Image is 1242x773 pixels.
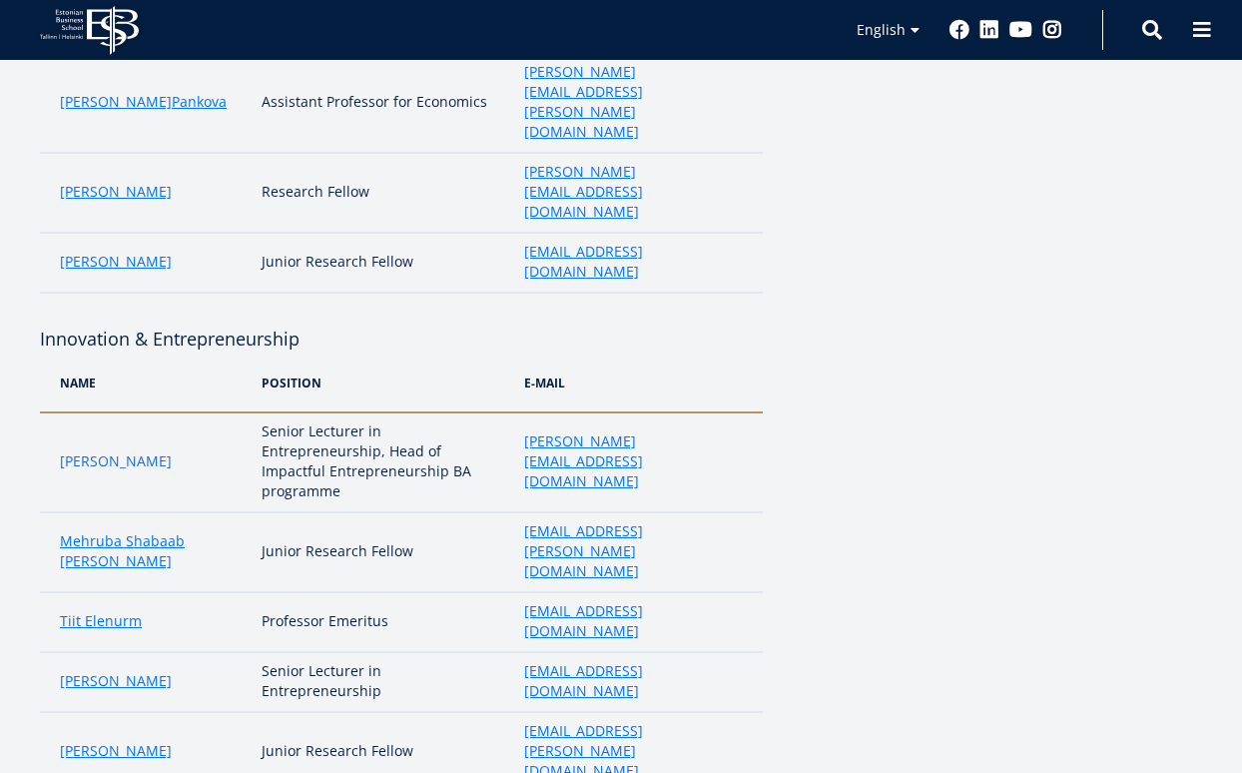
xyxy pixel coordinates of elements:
[524,162,743,222] a: [PERSON_NAME][EMAIL_ADDRESS][DOMAIN_NAME]
[524,242,743,282] a: [EMAIL_ADDRESS][DOMAIN_NAME]
[252,512,514,592] td: Junior Research Fellow
[60,531,185,551] a: Mehruba Shabaab
[252,354,514,412] th: POSITION
[252,53,514,153] td: Assistant Professor for Economics
[524,661,743,701] a: [EMAIL_ADDRESS][DOMAIN_NAME]
[252,233,514,293] td: Junior Research Fellow
[524,601,743,641] a: [EMAIL_ADDRESS][DOMAIN_NAME]
[524,431,743,491] a: [PERSON_NAME][EMAIL_ADDRESS][DOMAIN_NAME]
[252,652,514,712] td: Senior Lecturer in Entrepreneurship
[60,252,172,272] a: [PERSON_NAME]
[979,20,999,40] a: Linkedin
[524,62,743,142] a: [PERSON_NAME][EMAIL_ADDRESS][PERSON_NAME][DOMAIN_NAME]
[524,521,743,581] a: [EMAIL_ADDRESS][PERSON_NAME][DOMAIN_NAME]
[252,592,514,652] td: Professor Emeritus
[1009,20,1032,40] a: Youtube
[252,153,514,233] td: Research Fellow
[949,20,969,40] a: Facebook
[40,354,252,412] th: NAME
[1042,20,1062,40] a: Instagram
[60,182,172,202] a: [PERSON_NAME]
[60,551,172,571] a: [PERSON_NAME]
[60,92,172,112] a: [PERSON_NAME]
[60,741,172,761] a: [PERSON_NAME]
[172,92,227,112] a: Pankova
[252,412,514,512] td: Senior Lecturer in Entrepreneurship, Head of Impactful Entrepreneurship BA programme
[60,611,142,631] a: Tiit Elenurm
[514,354,763,412] th: e-MAIL
[60,671,172,691] a: [PERSON_NAME]
[60,451,172,471] a: [PERSON_NAME]
[40,324,763,354] h4: Innovation & Entrepreneurship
